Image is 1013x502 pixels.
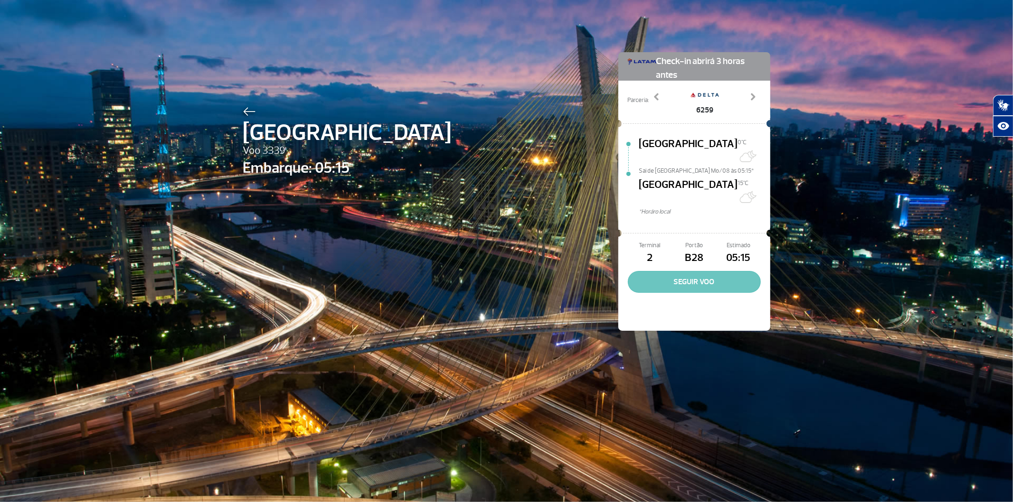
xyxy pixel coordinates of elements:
[738,139,747,146] span: 0°C
[628,250,672,266] span: 2
[716,241,760,250] span: Estimado
[243,116,452,150] span: [GEOGRAPHIC_DATA]
[738,187,757,206] img: Muitas nuvens
[672,241,716,250] span: Portão
[691,104,719,116] span: 6259
[738,147,757,166] img: Muitas nuvens
[716,250,760,266] span: 05:15
[639,167,770,173] span: Sai de [GEOGRAPHIC_DATA] Mo/08 às 05:15*
[656,52,761,82] span: Check-in abrirá 3 horas antes
[628,271,761,293] button: SEGUIR VOO
[993,95,1013,116] button: Abrir tradutor de língua de sinais.
[993,95,1013,137] div: Plugin de acessibilidade da Hand Talk.
[243,143,452,159] span: Voo 3339
[993,116,1013,137] button: Abrir recursos assistivos.
[628,96,649,105] span: Parceria:
[639,207,770,216] span: *Horáro local
[243,157,452,179] span: Embarque: 05:15
[738,179,748,187] span: 15°C
[639,136,738,167] span: [GEOGRAPHIC_DATA]
[639,177,738,207] span: [GEOGRAPHIC_DATA]
[628,241,672,250] span: Terminal
[672,250,716,266] span: B28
